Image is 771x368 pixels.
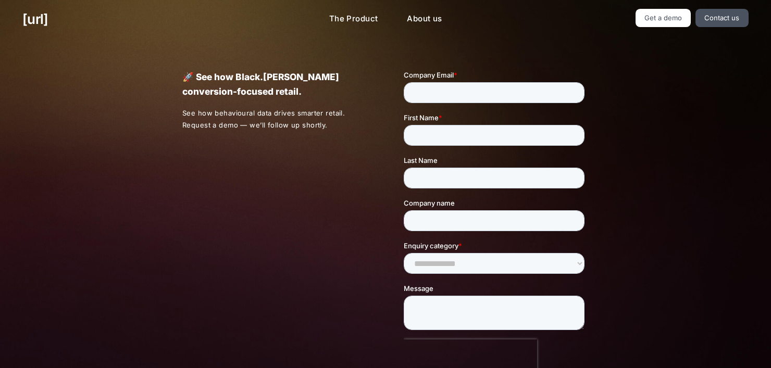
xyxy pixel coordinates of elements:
a: About us [399,9,450,29]
a: [URL] [22,9,48,29]
a: Get a demo [636,9,691,27]
p: See how behavioural data drives smarter retail. Request a demo — we’ll follow up shortly. [182,107,368,131]
p: 🚀 See how Black.[PERSON_NAME] conversion-focused retail. [182,70,367,99]
a: The Product [321,9,387,29]
a: Contact us [695,9,749,27]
